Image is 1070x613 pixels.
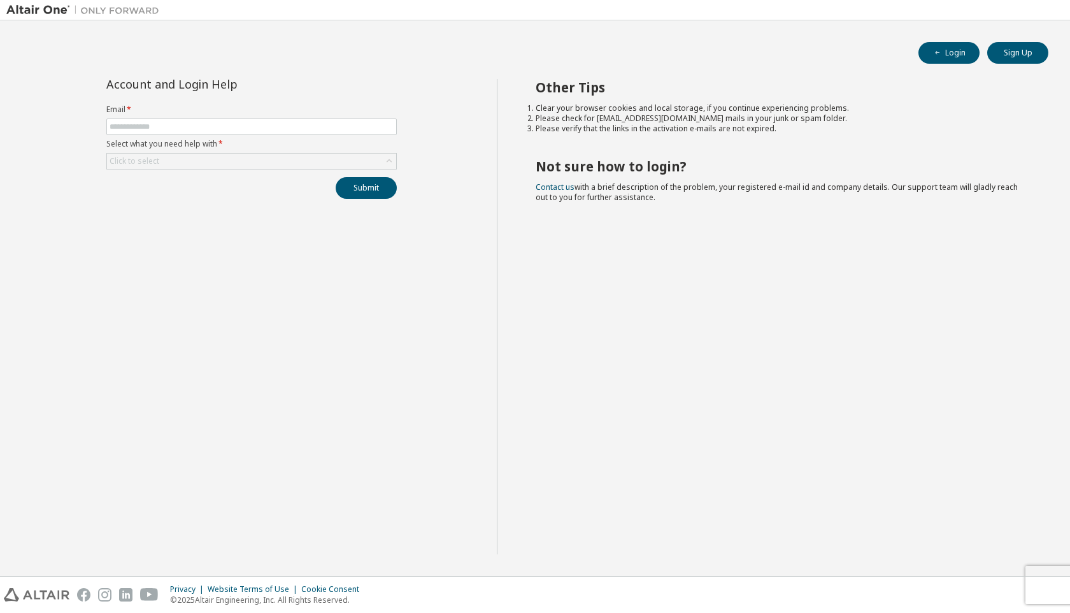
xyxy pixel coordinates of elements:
[536,124,1026,134] li: Please verify that the links in the activation e-mails are not expired.
[301,584,367,595] div: Cookie Consent
[106,139,397,149] label: Select what you need help with
[536,79,1026,96] h2: Other Tips
[107,154,396,169] div: Click to select
[208,584,301,595] div: Website Terms of Use
[6,4,166,17] img: Altair One
[170,595,367,605] p: © 2025 Altair Engineering, Inc. All Rights Reserved.
[106,79,339,89] div: Account and Login Help
[98,588,111,602] img: instagram.svg
[170,584,208,595] div: Privacy
[336,177,397,199] button: Submit
[110,156,159,166] div: Click to select
[536,113,1026,124] li: Please check for [EMAIL_ADDRESS][DOMAIN_NAME] mails in your junk or spam folder.
[536,182,574,192] a: Contact us
[140,588,159,602] img: youtube.svg
[119,588,132,602] img: linkedin.svg
[4,588,69,602] img: altair_logo.svg
[536,158,1026,175] h2: Not sure how to login?
[106,105,397,115] label: Email
[918,42,980,64] button: Login
[536,103,1026,113] li: Clear your browser cookies and local storage, if you continue experiencing problems.
[536,182,1018,203] span: with a brief description of the problem, your registered e-mail id and company details. Our suppo...
[77,588,90,602] img: facebook.svg
[987,42,1048,64] button: Sign Up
